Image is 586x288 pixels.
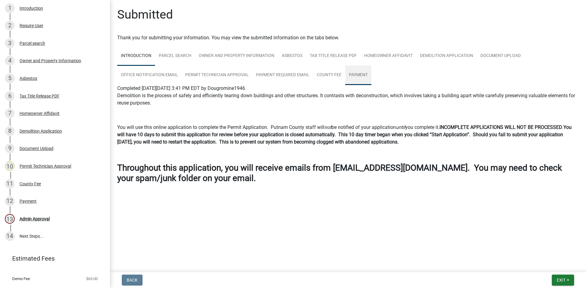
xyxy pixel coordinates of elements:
a: Asbestos [278,46,306,66]
div: County Fee [20,182,41,186]
div: 10 [5,161,15,171]
div: Admin Approval [20,217,50,221]
div: Permit Technician Approval [20,164,71,168]
strong: You will have 10 days to submit this application for review before your application is closed aut... [117,124,572,145]
div: Introduction [20,6,43,10]
i: not [324,124,331,130]
div: 13 [5,214,15,224]
span: Exit [557,278,566,283]
a: Payment Required Email [252,66,313,85]
a: Parcel search [155,46,195,66]
p: You will use this online application to complete the Permit Application. Putnam County staff will... [117,124,579,146]
div: Homeowner Affidavit [20,111,60,116]
div: 8 [5,126,15,136]
div: 9 [5,144,15,153]
span: Demo Fee [12,277,30,281]
a: Permit Technician Approval [182,66,252,85]
a: Payment [345,66,371,85]
a: Document Upload [477,46,524,66]
div: 2 [5,21,15,30]
div: Document Upload [20,146,53,151]
a: Homeowner Affidavit [360,46,416,66]
h1: Submitted [117,7,173,22]
p: Demolition is the process of safely and efficiently tearing down buildings and other structures. ... [117,92,579,107]
a: Tax Title Release PDF [306,46,360,66]
a: Demolition Application [416,46,477,66]
div: Thank you for submitting your information. You may view the submitted information on the tabs below. [117,34,579,41]
button: Back [122,275,143,286]
a: Owner and Property Information [195,46,278,66]
div: Asbestos [20,76,37,80]
i: until [396,124,405,130]
strong: Throughout this application, you will receive emails from [EMAIL_ADDRESS][DOMAIN_NAME]. You may n... [117,163,562,183]
div: 12 [5,196,15,206]
div: Demolition Application [20,129,62,133]
div: 7 [5,108,15,118]
div: Tax Title Release PDF [20,94,60,98]
span: Back [127,278,138,283]
div: 5 [5,73,15,83]
span: $65.00 [86,277,98,281]
div: 4 [5,56,15,66]
div: Owner and Property Information [20,59,81,63]
a: County Fee [313,66,345,85]
a: Estimated Fees [5,252,100,265]
button: Exit [552,275,574,286]
span: Completed [DATE][DATE] 3:41 PM EDT by Dougromine1946 [117,85,245,91]
div: Require User [20,23,43,28]
div: 11 [5,179,15,189]
div: Parcel search [20,41,45,45]
a: Introduction [117,46,155,66]
a: Office Notification Email [117,66,182,85]
div: 14 [5,231,15,241]
div: Payment [20,199,37,203]
div: 6 [5,91,15,101]
div: 1 [5,3,15,13]
strong: INCOMPLETE APPLICATIONS WILL NOT BE PROCESSED [440,124,562,130]
div: 3 [5,38,15,48]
